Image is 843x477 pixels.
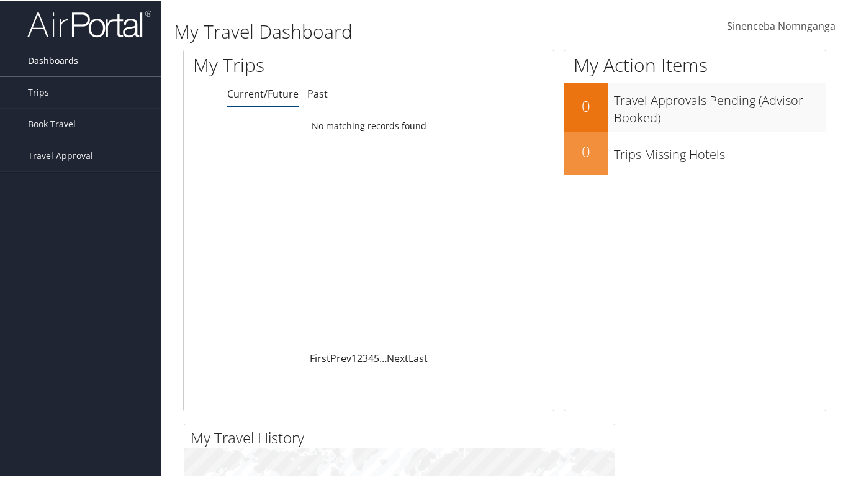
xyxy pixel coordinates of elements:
[363,350,368,364] a: 3
[564,94,608,116] h2: 0
[310,350,330,364] a: First
[174,17,615,43] h1: My Travel Dashboard
[564,51,826,77] h1: My Action Items
[28,44,78,75] span: Dashboards
[727,18,836,32] span: Sinenceba Nomnganga
[357,350,363,364] a: 2
[307,86,328,99] a: Past
[374,350,379,364] a: 5
[368,350,374,364] a: 4
[727,6,836,45] a: Sinenceba Nomnganga
[614,139,826,162] h3: Trips Missing Hotels
[227,86,299,99] a: Current/Future
[28,76,49,107] span: Trips
[408,350,428,364] a: Last
[330,350,351,364] a: Prev
[351,350,357,364] a: 1
[28,107,76,139] span: Book Travel
[614,84,826,125] h3: Travel Approvals Pending (Advisor Booked)
[27,8,151,37] img: airportal-logo.png
[191,426,615,447] h2: My Travel History
[564,82,826,130] a: 0Travel Approvals Pending (Advisor Booked)
[184,114,554,136] td: No matching records found
[564,130,826,174] a: 0Trips Missing Hotels
[564,140,608,161] h2: 0
[193,51,390,77] h1: My Trips
[28,139,93,170] span: Travel Approval
[379,350,387,364] span: …
[387,350,408,364] a: Next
